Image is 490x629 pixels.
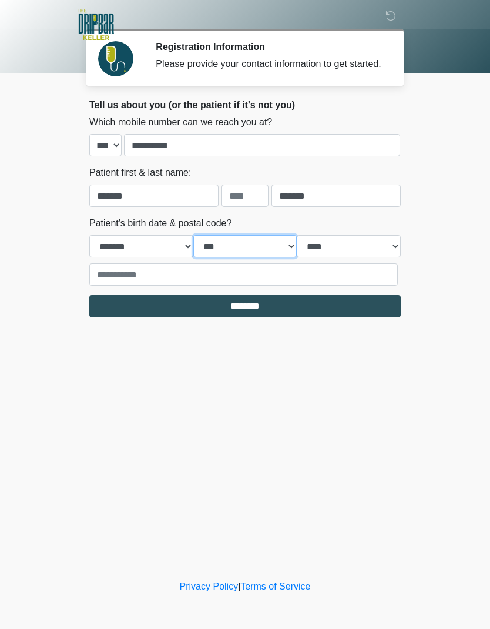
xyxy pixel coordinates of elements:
[238,581,240,591] a: |
[78,9,114,40] img: The DRIPBaR - Keller Logo
[98,41,133,76] img: Agent Avatar
[89,216,231,230] label: Patient's birth date & postal code?
[89,115,272,129] label: Which mobile number can we reach you at?
[180,581,239,591] a: Privacy Policy
[156,57,383,71] div: Please provide your contact information to get started.
[240,581,310,591] a: Terms of Service
[89,166,191,180] label: Patient first & last name:
[89,99,401,111] h2: Tell us about you (or the patient if it's not you)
